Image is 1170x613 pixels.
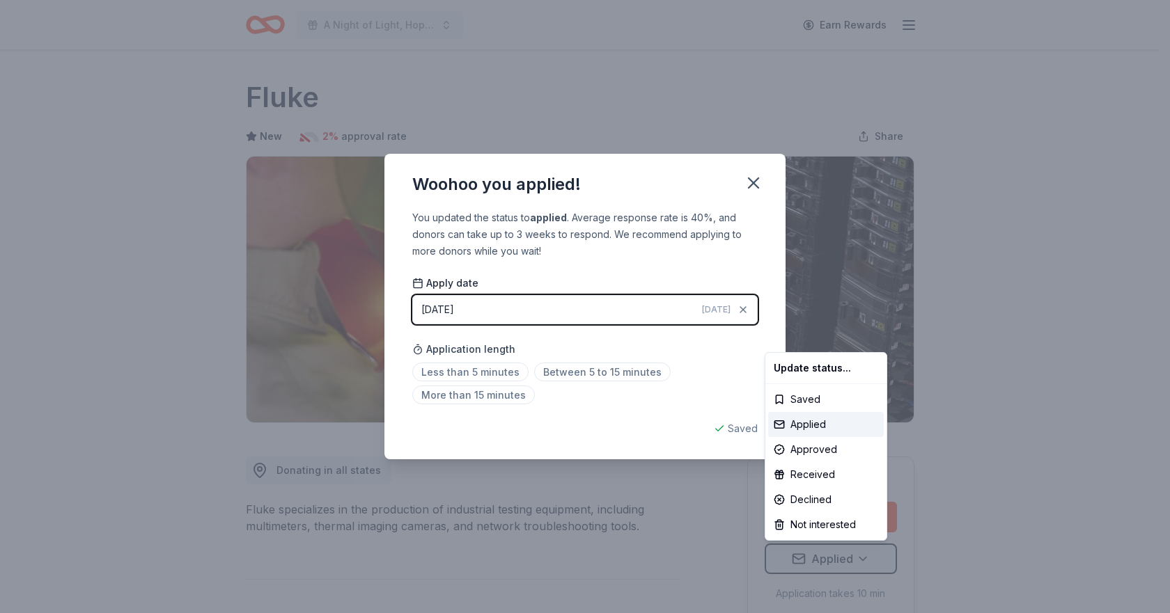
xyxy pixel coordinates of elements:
[768,512,884,537] div: Not interested
[768,387,884,412] div: Saved
[768,412,884,437] div: Applied
[768,462,884,487] div: Received
[324,17,435,33] span: A Night of Light, Hope, and Legacy Gala 2026
[768,437,884,462] div: Approved
[768,487,884,512] div: Declined
[768,356,884,381] div: Update status...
